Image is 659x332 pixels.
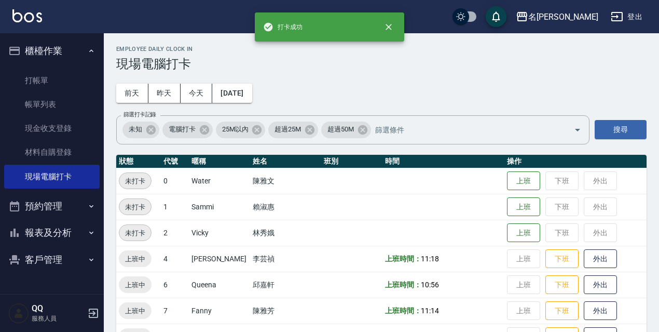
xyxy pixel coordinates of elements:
button: 外出 [584,249,617,269]
span: 未打卡 [119,228,151,238]
td: Queena [189,272,250,298]
td: 李芸禎 [250,246,321,272]
span: 未打卡 [119,202,151,213]
div: 未知 [122,122,159,138]
td: 林秀娥 [250,220,321,246]
button: 上班 [507,197,540,217]
button: 外出 [584,275,617,295]
span: 超過25M [268,124,307,135]
button: 搜尋 [595,120,647,139]
th: 狀態 [116,155,161,168]
p: 服務人員 [32,314,85,323]
button: 客戶管理 [4,246,100,273]
button: 櫃檯作業 [4,37,100,64]
button: 前天 [116,84,148,103]
b: 上班時間： [385,255,421,263]
span: 電腦打卡 [162,124,202,135]
button: Open [569,122,586,138]
button: 下班 [545,275,579,295]
span: 10:56 [421,281,439,289]
td: Fanny [189,298,250,324]
div: 名[PERSON_NAME] [528,10,598,23]
button: 預約管理 [4,193,100,220]
th: 操作 [504,155,647,168]
td: 陳雅芳 [250,298,321,324]
td: 賴淑惠 [250,194,321,220]
th: 時間 [382,155,505,168]
td: 4 [161,246,189,272]
td: 6 [161,272,189,298]
td: 邱嘉軒 [250,272,321,298]
img: Logo [12,9,42,22]
td: 7 [161,298,189,324]
div: 超過25M [268,122,318,138]
button: 昨天 [148,84,181,103]
div: 25M以內 [216,122,266,138]
td: [PERSON_NAME] [189,246,250,272]
td: Vicky [189,220,250,246]
a: 現場電腦打卡 [4,165,100,189]
b: 上班時間： [385,307,421,315]
h3: 現場電腦打卡 [116,57,647,71]
button: [DATE] [212,84,252,103]
a: 打帳單 [4,69,100,92]
b: 上班時間： [385,281,421,289]
h2: Employee Daily Clock In [116,46,647,52]
button: 名[PERSON_NAME] [512,6,602,28]
span: 上班中 [119,280,152,290]
th: 暱稱 [189,155,250,168]
span: 11:18 [421,255,439,263]
label: 篩選打卡記錄 [123,111,156,118]
button: 下班 [545,249,579,269]
td: 0 [161,168,189,194]
th: 姓名 [250,155,321,168]
button: 外出 [584,301,617,321]
th: 班別 [321,155,382,168]
img: Person [8,303,29,324]
a: 材料自購登錄 [4,140,100,164]
input: 篩選條件 [373,121,556,139]
button: 今天 [181,84,213,103]
th: 代號 [161,155,189,168]
span: 未知 [122,124,148,135]
td: Water [189,168,250,194]
button: 報表及分析 [4,219,100,246]
span: 25M以內 [216,124,255,135]
span: 未打卡 [119,176,151,187]
td: 2 [161,220,189,246]
td: 陳雅文 [250,168,321,194]
button: 登出 [607,7,647,26]
td: 1 [161,194,189,220]
span: 上班中 [119,306,152,316]
div: 超過50M [321,122,371,138]
button: 下班 [545,301,579,321]
h5: QQ [32,303,85,314]
span: 11:14 [421,307,439,315]
span: 打卡成功 [263,22,303,32]
span: 超過50M [321,124,360,135]
div: 電腦打卡 [162,122,213,138]
a: 帳單列表 [4,92,100,116]
button: 上班 [507,223,540,243]
button: 上班 [507,171,540,191]
td: Sammi [189,194,250,220]
span: 上班中 [119,254,152,264]
button: save [486,6,506,27]
button: close [377,16,400,38]
a: 現金收支登錄 [4,116,100,140]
